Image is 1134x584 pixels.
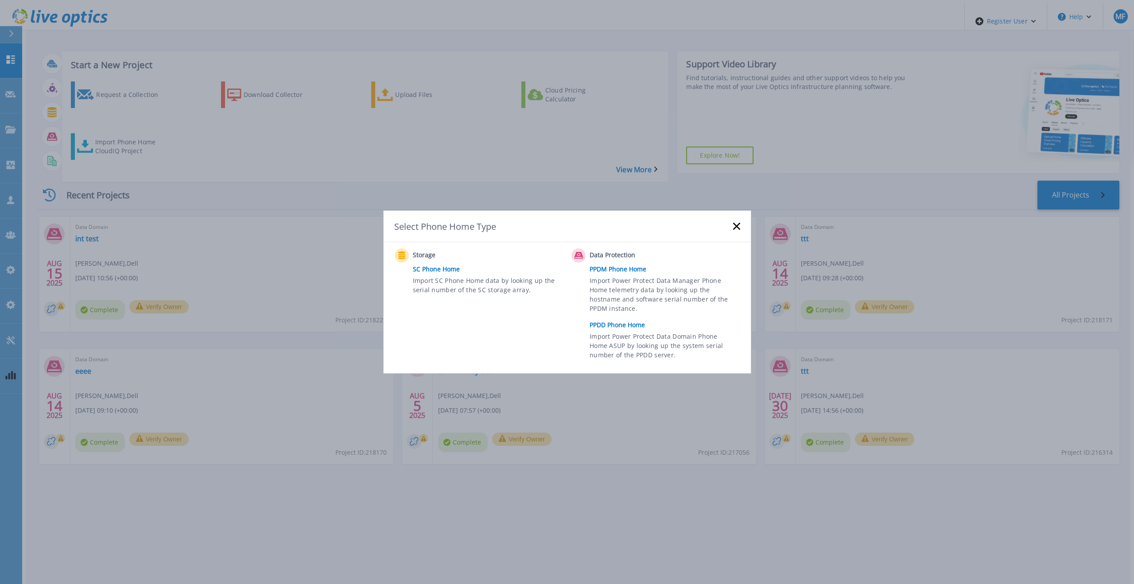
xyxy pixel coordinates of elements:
[590,276,737,317] span: Import Power Protect Data Manager Phone Home telemetry data by looking up the hostname and softwa...
[590,250,678,261] span: Data Protection
[413,276,560,296] span: Import SC Phone Home data by looking up the serial number of the SC storage array.
[413,263,567,276] a: SC Phone Home
[590,332,737,362] span: Import Power Protect Data Domain Phone Home ASUP by looking up the system serial number of the PP...
[590,318,744,332] a: PPDD Phone Home
[413,250,501,261] span: Storage
[590,263,744,276] a: PPDM Phone Home
[394,220,497,232] div: Select Phone Home Type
